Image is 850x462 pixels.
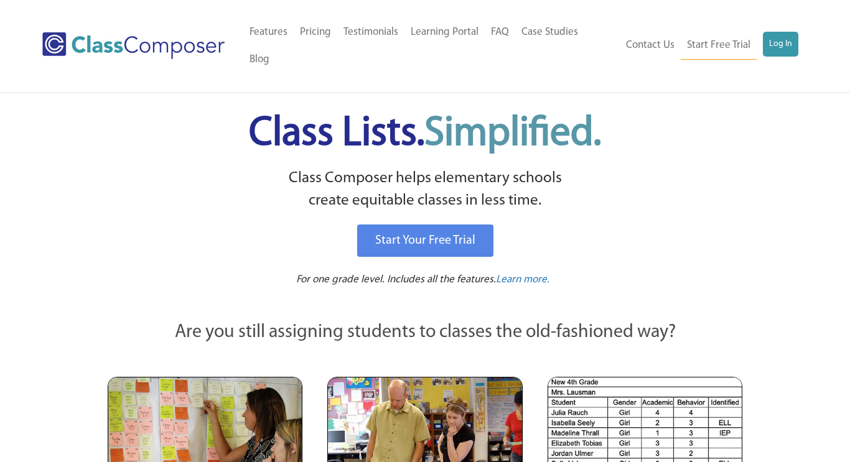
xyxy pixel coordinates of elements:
img: Class Composer [42,32,224,59]
a: Learn more. [496,272,549,288]
a: Learning Portal [404,19,485,46]
span: Simplified. [424,114,601,154]
a: Blog [243,46,276,73]
p: Are you still assigning students to classes the old-fashioned way? [108,319,742,346]
span: For one grade level. Includes all the features. [296,274,496,285]
a: Contact Us [620,32,681,59]
span: Start Your Free Trial [375,234,475,247]
p: Class Composer helps elementary schools create equitable classes in less time. [106,167,744,213]
span: Learn more. [496,274,549,285]
a: Log In [763,32,798,57]
nav: Header Menu [243,19,617,73]
a: Case Studies [515,19,584,46]
span: Class Lists. [249,114,601,154]
a: Features [243,19,294,46]
a: Testimonials [337,19,404,46]
a: FAQ [485,19,515,46]
a: Start Your Free Trial [357,224,493,257]
nav: Header Menu [616,32,798,60]
a: Start Free Trial [681,32,757,60]
a: Pricing [294,19,337,46]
